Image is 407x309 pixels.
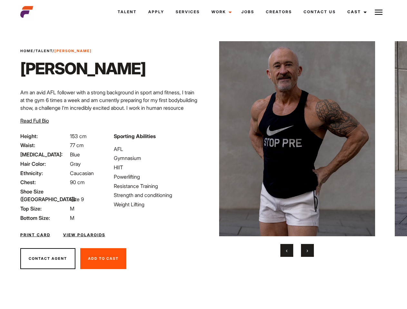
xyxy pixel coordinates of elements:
button: Add To Cast [80,248,126,269]
span: Size 9 [70,196,84,202]
a: Home [20,49,34,53]
a: Creators [260,3,298,21]
span: Hair Color: [20,160,69,168]
span: Blue [70,151,80,158]
strong: [PERSON_NAME] [54,49,92,53]
span: Read Full Bio [20,117,49,124]
li: Powerlifting [114,173,199,181]
span: Shoe Size ([GEOGRAPHIC_DATA]): [20,188,69,203]
a: Cast [342,3,371,21]
li: Strength and conditioning [114,191,199,199]
span: [MEDICAL_DATA]: [20,151,69,158]
span: Add To Cast [88,256,119,261]
a: Apply [142,3,170,21]
a: Print Card [20,232,50,238]
li: AFL [114,145,199,153]
a: Talent [35,49,53,53]
span: Waist: [20,141,69,149]
img: Burger icon [375,8,383,16]
a: Work [206,3,236,21]
span: / / [20,48,92,54]
span: 153 cm [70,133,87,139]
span: 90 cm [70,179,85,185]
li: Gymnasium [114,154,199,162]
a: Talent [112,3,142,21]
li: HIIT [114,164,199,171]
span: Previous [286,247,287,254]
span: Gray [70,161,81,167]
button: Contact Agent [20,248,75,269]
strong: Sporting Abilities [114,133,156,139]
span: Next [306,247,308,254]
h1: [PERSON_NAME] [20,59,146,78]
p: Am an avid AFL follower with a strong background in sport amd fitness, I train at the gym 6 times... [20,89,200,150]
a: Jobs [236,3,260,21]
span: Top Size: [20,205,69,212]
span: Bottom Size: [20,214,69,222]
span: 77 cm [70,142,84,148]
span: Height: [20,132,69,140]
li: Resistance Training [114,182,199,190]
a: View Polaroids [63,232,105,238]
span: Chest: [20,178,69,186]
img: cropped-aefm-brand-fav-22-square.png [20,5,33,18]
span: Ethnicity: [20,169,69,177]
a: Services [170,3,206,21]
li: Weight Lifting [114,201,199,208]
span: M [70,215,74,221]
span: Caucasian [70,170,94,176]
button: Read Full Bio [20,117,49,125]
a: Contact Us [298,3,342,21]
span: M [70,205,74,212]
